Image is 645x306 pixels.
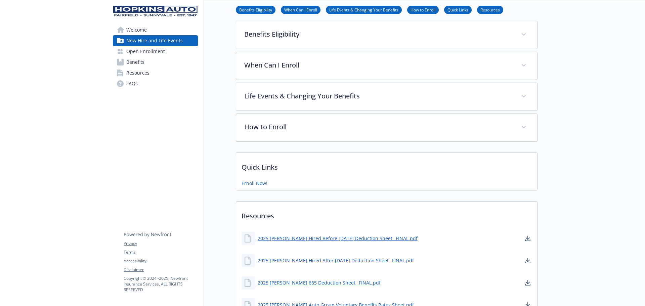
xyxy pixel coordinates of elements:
[444,6,472,13] a: Quick Links
[113,68,198,78] a: Resources
[236,202,537,226] p: Resources
[124,275,198,293] p: Copyright © 2024 - 2025 , Newfront Insurance Services, ALL RIGHTS RESERVED
[124,258,198,264] a: Accessibility
[113,57,198,68] a: Benefits
[524,279,532,287] a: download document
[524,234,532,243] a: download document
[113,35,198,46] a: New Hire and Life Events
[113,46,198,57] a: Open Enrollment
[236,6,275,13] a: Benefits Eligibility
[124,249,198,255] a: Terms
[258,257,414,264] a: 2025 [PERSON_NAME] Hired After [DATE] Deduction Sheet_ FINAL.pdf
[242,180,267,187] a: Ernoll Now!
[326,6,402,13] a: Life Events & Changing Your Benefits
[244,60,513,70] p: When Can I Enroll
[126,46,165,57] span: Open Enrollment
[236,52,537,80] div: When Can I Enroll
[407,6,439,13] a: How to Enroll
[113,78,198,89] a: FAQs
[244,122,513,132] p: How to Enroll
[477,6,503,13] a: Resources
[124,241,198,247] a: Privacy
[126,57,144,68] span: Benefits
[524,257,532,265] a: download document
[236,83,537,111] div: Life Events & Changing Your Benefits
[236,153,537,178] p: Quick Links
[126,68,149,78] span: Resources
[258,235,418,242] a: 2025 [PERSON_NAME] Hired Before [DATE] Deduction Sheet_ FINAL.pdf
[236,114,537,141] div: How to Enroll
[281,6,320,13] a: When Can I Enroll
[124,267,198,273] a: Disclaimer
[126,25,147,35] span: Welcome
[113,25,198,35] a: Welcome
[258,279,381,286] a: 2025 [PERSON_NAME] 665 Deduction Sheet_ FINAL.pdf
[244,91,513,101] p: Life Events & Changing Your Benefits
[244,29,513,39] p: Benefits Eligibility
[236,21,537,49] div: Benefits Eligibility
[126,35,183,46] span: New Hire and Life Events
[126,78,138,89] span: FAQs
